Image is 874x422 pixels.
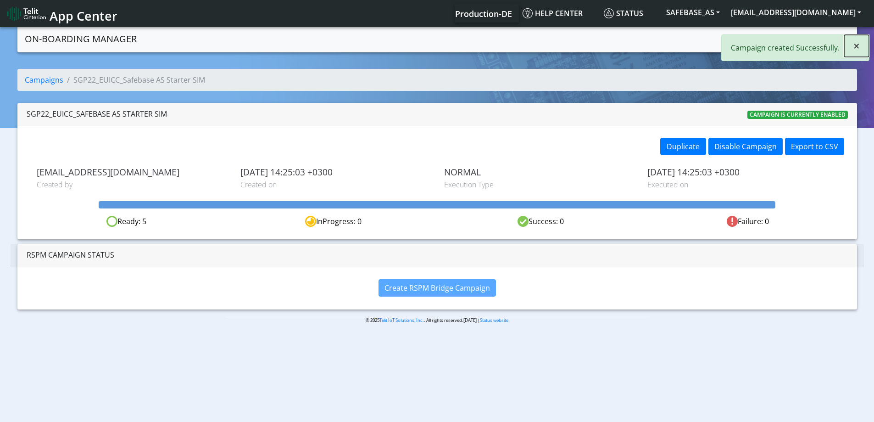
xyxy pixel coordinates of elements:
[225,317,649,324] p: © 2025 . All rights reserved.[DATE] |
[25,30,137,48] a: On-Boarding Manager
[27,108,167,119] div: SGP22_EUICC_Safebase AS Starter SIM
[37,167,227,177] span: [EMAIL_ADDRESS][DOMAIN_NAME]
[604,8,643,18] span: Status
[305,216,316,227] img: in-progress.svg
[747,111,848,119] span: Campaign is currently enabled
[777,29,850,47] a: Create campaign
[27,250,114,260] span: RSPM Campaign Status
[731,42,840,53] p: Campaign created Successfully.
[63,74,205,85] li: SGP22_EUICC_Safebase AS Starter SIM
[23,216,230,227] div: Ready: 5
[437,216,644,227] div: Success: 0
[7,6,46,21] img: logo-telit-cinterion-gw-new.png
[106,216,117,227] img: ready.svg
[519,4,600,23] a: Help center
[604,8,614,18] img: status.svg
[17,69,857,98] nav: breadcrumb
[444,167,634,177] span: NORMAL
[523,8,583,18] span: Help center
[647,179,837,190] span: Executed on
[379,279,496,297] button: Create RSPM Bridge Campaign
[661,4,725,21] button: SAFEBASE_AS
[240,179,430,190] span: Created on
[728,29,777,47] a: Campaigns
[37,179,227,190] span: Created by
[518,216,529,227] img: success.svg
[725,4,867,21] button: [EMAIL_ADDRESS][DOMAIN_NAME]
[785,138,844,155] button: Export to CSV
[727,216,738,227] img: fail.svg
[7,4,116,23] a: App Center
[853,38,860,53] span: ×
[455,8,512,19] span: Production-DE
[844,35,869,57] button: Close
[660,138,706,155] button: Duplicate
[444,179,634,190] span: Execution Type
[384,283,490,293] span: Create RSPM Bridge Campaign
[50,7,117,24] span: App Center
[455,4,512,23] a: Your current platform instance
[647,167,837,177] span: [DATE] 14:25:03 +0300
[240,167,430,177] span: [DATE] 14:25:03 +0300
[708,138,783,155] button: Disable Campaign
[230,216,437,227] div: InProgress: 0
[600,4,661,23] a: Status
[480,317,508,323] a: Status website
[523,8,533,18] img: knowledge.svg
[379,317,424,323] a: Telit IoT Solutions, Inc.
[644,216,851,227] div: Failure: 0
[25,75,63,85] a: Campaigns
